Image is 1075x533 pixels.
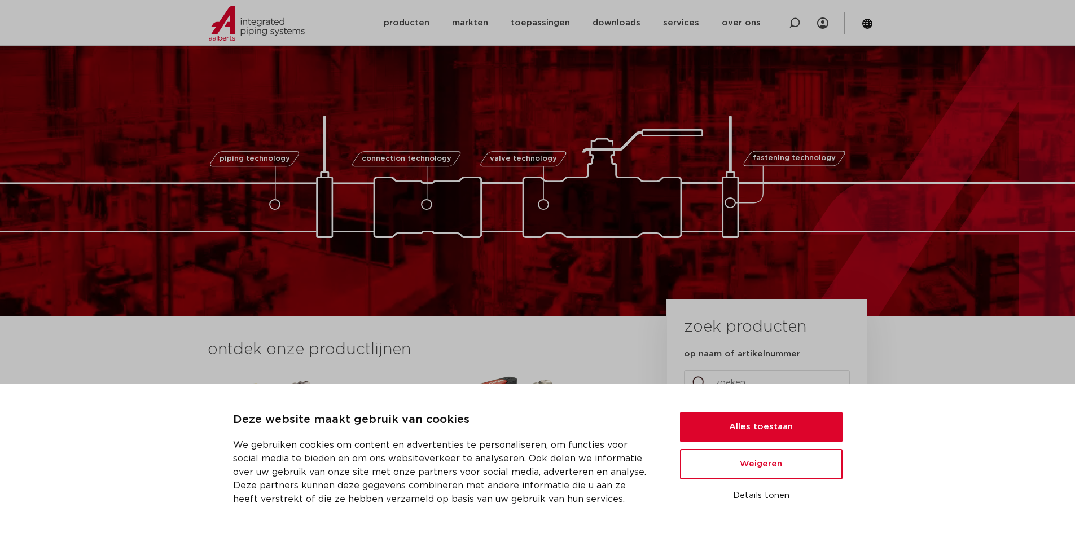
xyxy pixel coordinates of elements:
[490,155,557,162] span: valve technology
[233,438,653,506] p: We gebruiken cookies om content en advertenties te personaliseren, om functies voor social media ...
[684,370,850,396] input: zoeken
[680,486,843,505] button: Details tonen
[233,411,653,429] p: Deze website maakt gebruik van cookies
[684,349,800,360] label: op naam of artikelnummer
[361,155,451,162] span: connection technology
[220,155,290,162] span: piping technology
[753,155,836,162] span: fastening technology
[684,316,806,338] h3: zoek producten
[680,449,843,479] button: Weigeren
[680,412,843,442] button: Alles toestaan
[208,338,629,361] h3: ontdek onze productlijnen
